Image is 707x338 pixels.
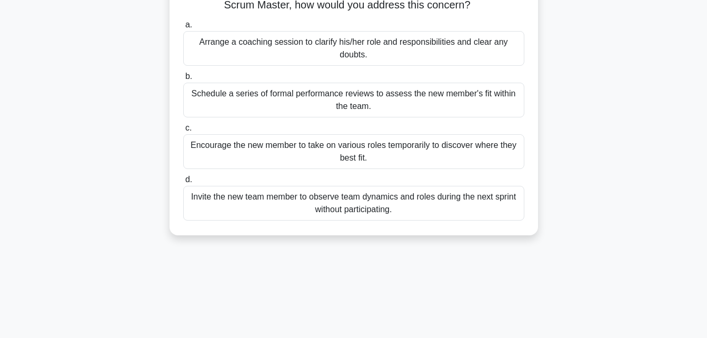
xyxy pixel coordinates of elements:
span: b. [185,72,192,81]
div: Invite the new team member to observe team dynamics and roles during the next sprint without part... [183,186,524,221]
span: c. [185,123,192,132]
div: Arrange a coaching session to clarify his/her role and responsibilities and clear any doubts. [183,31,524,66]
span: d. [185,175,192,184]
div: Encourage the new member to take on various roles temporarily to discover where they best fit. [183,134,524,169]
span: a. [185,20,192,29]
div: Schedule a series of formal performance reviews to assess the new member's fit within the team. [183,83,524,117]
